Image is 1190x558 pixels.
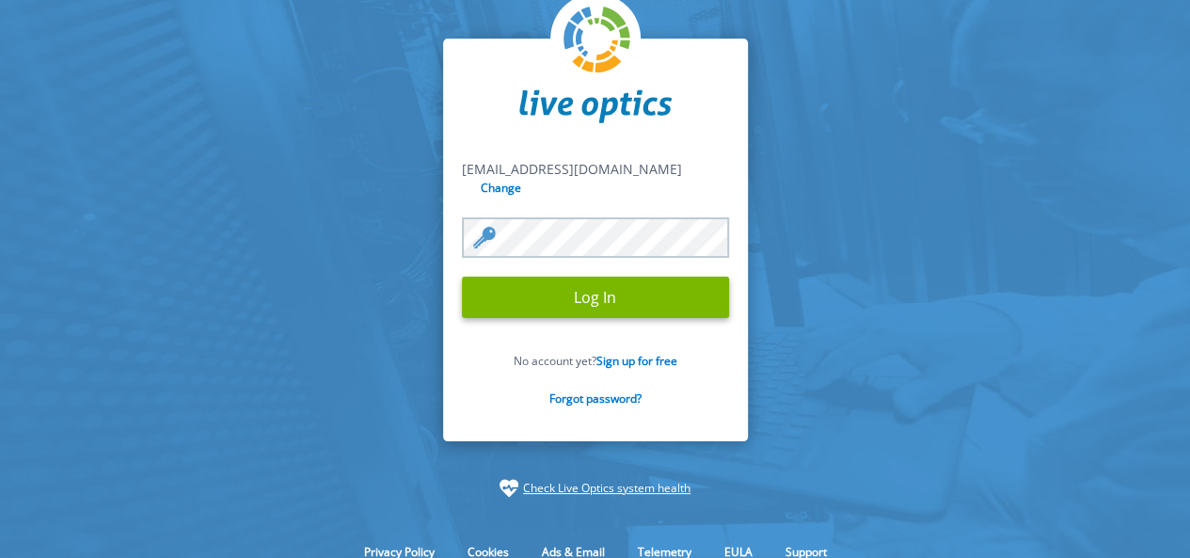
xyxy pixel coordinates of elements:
[462,277,729,318] input: Log In
[519,89,672,123] img: liveoptics-word.svg
[462,160,682,178] span: [EMAIL_ADDRESS][DOMAIN_NAME]
[596,353,677,369] a: Sign up for free
[477,179,527,197] input: Change
[549,391,642,407] a: Forgot password?
[563,7,631,74] img: liveoptics-logo.svg
[462,353,729,369] p: No account yet?
[500,479,518,498] img: status-check-icon.svg
[523,479,690,498] a: Check Live Optics system health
